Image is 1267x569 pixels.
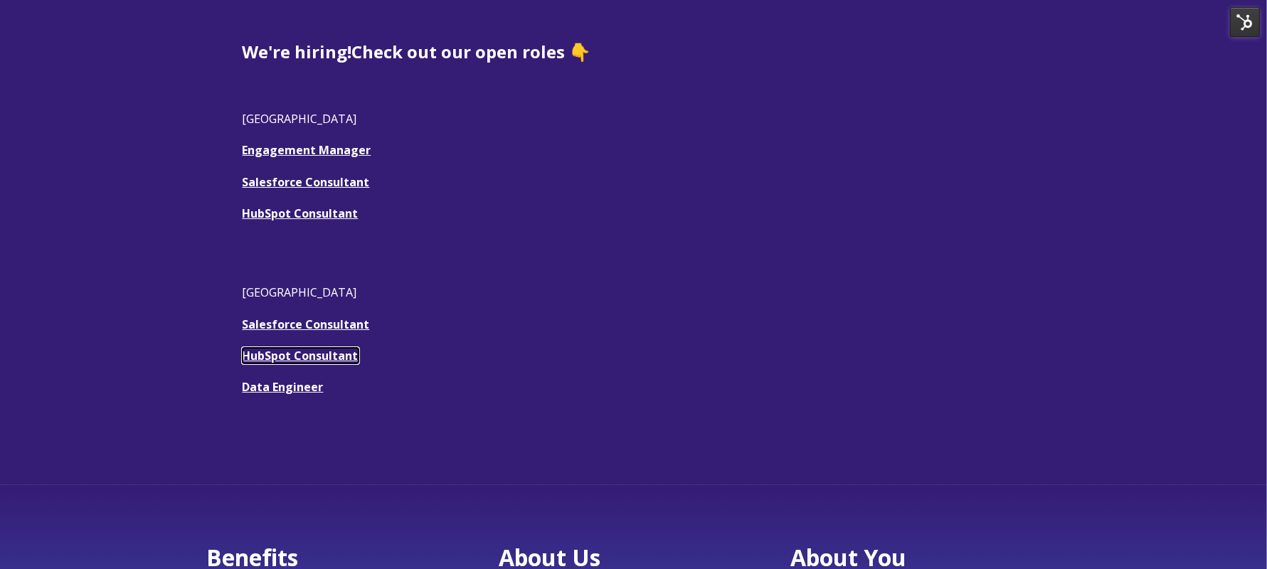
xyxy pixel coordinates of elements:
a: Engagement Manager [243,142,371,158]
span: [GEOGRAPHIC_DATA] [243,284,357,300]
a: Data Engineer [243,379,324,395]
img: HubSpot Tools Menu Toggle [1230,7,1260,37]
span: [GEOGRAPHIC_DATA] [243,111,357,127]
span: We're hiring! [243,40,352,63]
a: HubSpot Consultant [243,348,359,363]
span: Check out our open roles 👇 [352,40,591,63]
a: HubSpot Consultant [243,206,359,221]
a: Salesforce Consultant [243,317,370,332]
a: Salesforce Consultant [243,174,370,190]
